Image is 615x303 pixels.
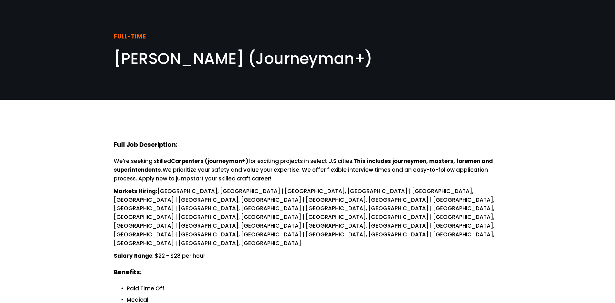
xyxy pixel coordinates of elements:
strong: Salary Range [114,252,152,260]
strong: This includes journeymen, masters, foremen and superintendents. [114,157,494,174]
strong: Full Job Description: [114,140,177,149]
strong: Markets Hiring: [114,187,157,195]
span: [PERSON_NAME] (Journeyman+) [114,48,373,70]
p: : $22 - $28 per hour [114,252,502,260]
strong: Benefits: [114,268,142,276]
p: [GEOGRAPHIC_DATA], [GEOGRAPHIC_DATA] | [GEOGRAPHIC_DATA], [GEOGRAPHIC_DATA] | [GEOGRAPHIC_DATA], ... [114,187,502,248]
p: We’re seeking skilled for exciting projects in select U.S cities. We prioritize your safety and v... [114,157,502,183]
strong: FULL-TIME [114,32,146,41]
strong: Carpenters (journeyman+) [171,157,248,165]
p: Paid Time Off [127,284,502,293]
